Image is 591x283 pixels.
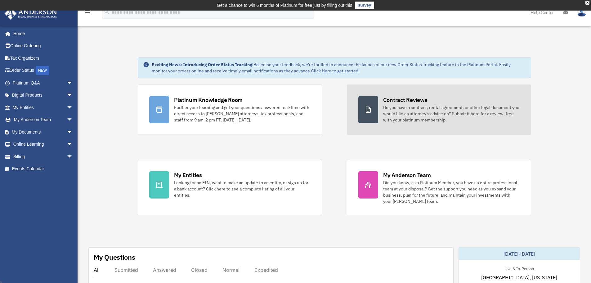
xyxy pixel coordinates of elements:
img: Anderson Advisors Platinum Portal [3,7,59,20]
a: Events Calendar [4,163,82,175]
div: My Questions [94,253,135,262]
span: arrow_drop_down [67,138,79,151]
div: Contract Reviews [383,96,428,104]
a: Online Learningarrow_drop_down [4,138,82,151]
div: My Entities [174,171,202,179]
i: search [104,8,110,15]
div: Do you have a contract, rental agreement, or other legal document you would like an attorney's ad... [383,104,520,123]
div: Expedited [254,267,278,273]
a: Billingarrow_drop_down [4,150,82,163]
a: Home [4,27,79,40]
strong: Exciting News: Introducing Order Status Tracking! [152,62,253,67]
a: Tax Organizers [4,52,82,64]
a: My Anderson Team Did you know, as a Platinum Member, you have an entire professional team at your... [347,160,531,216]
span: arrow_drop_down [67,77,79,89]
div: NEW [36,66,49,75]
div: Live & In-Person [499,265,539,272]
div: Further your learning and get your questions answered real-time with direct access to [PERSON_NAM... [174,104,311,123]
a: Online Ordering [4,40,82,52]
a: Platinum Knowledge Room Further your learning and get your questions answered real-time with dire... [138,84,322,135]
div: Get a chance to win 6 months of Platinum for free just by filling out this [217,2,352,9]
div: Platinum Knowledge Room [174,96,243,104]
img: User Pic [577,8,586,17]
div: [DATE]-[DATE] [459,248,580,260]
i: menu [84,9,91,16]
span: arrow_drop_down [67,89,79,102]
div: close [585,1,589,5]
a: Order StatusNEW [4,64,82,77]
div: Submitted [114,267,138,273]
a: My Entities Looking for an EIN, want to make an update to an entity, or sign up for a bank accoun... [138,160,322,216]
div: Did you know, as a Platinum Member, you have an entire professional team at your disposal? Get th... [383,180,520,204]
a: menu [84,11,91,16]
a: My Documentsarrow_drop_down [4,126,82,138]
a: Click Here to get started! [311,68,360,74]
span: arrow_drop_down [67,126,79,139]
a: Digital Productsarrow_drop_down [4,89,82,102]
div: Looking for an EIN, want to make an update to an entity, or sign up for a bank account? Click her... [174,180,311,198]
div: Based on your feedback, we're thrilled to announce the launch of our new Order Status Tracking fe... [152,62,526,74]
span: arrow_drop_down [67,150,79,163]
a: survey [355,2,374,9]
div: Closed [191,267,208,273]
a: Contract Reviews Do you have a contract, rental agreement, or other legal document you would like... [347,84,531,135]
div: My Anderson Team [383,171,431,179]
span: [GEOGRAPHIC_DATA], [US_STATE] [481,274,557,281]
span: arrow_drop_down [67,101,79,114]
div: Normal [222,267,240,273]
div: Answered [153,267,176,273]
a: My Entitiesarrow_drop_down [4,101,82,114]
a: My Anderson Teamarrow_drop_down [4,114,82,126]
span: arrow_drop_down [67,114,79,126]
div: All [94,267,100,273]
a: Platinum Q&Aarrow_drop_down [4,77,82,89]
